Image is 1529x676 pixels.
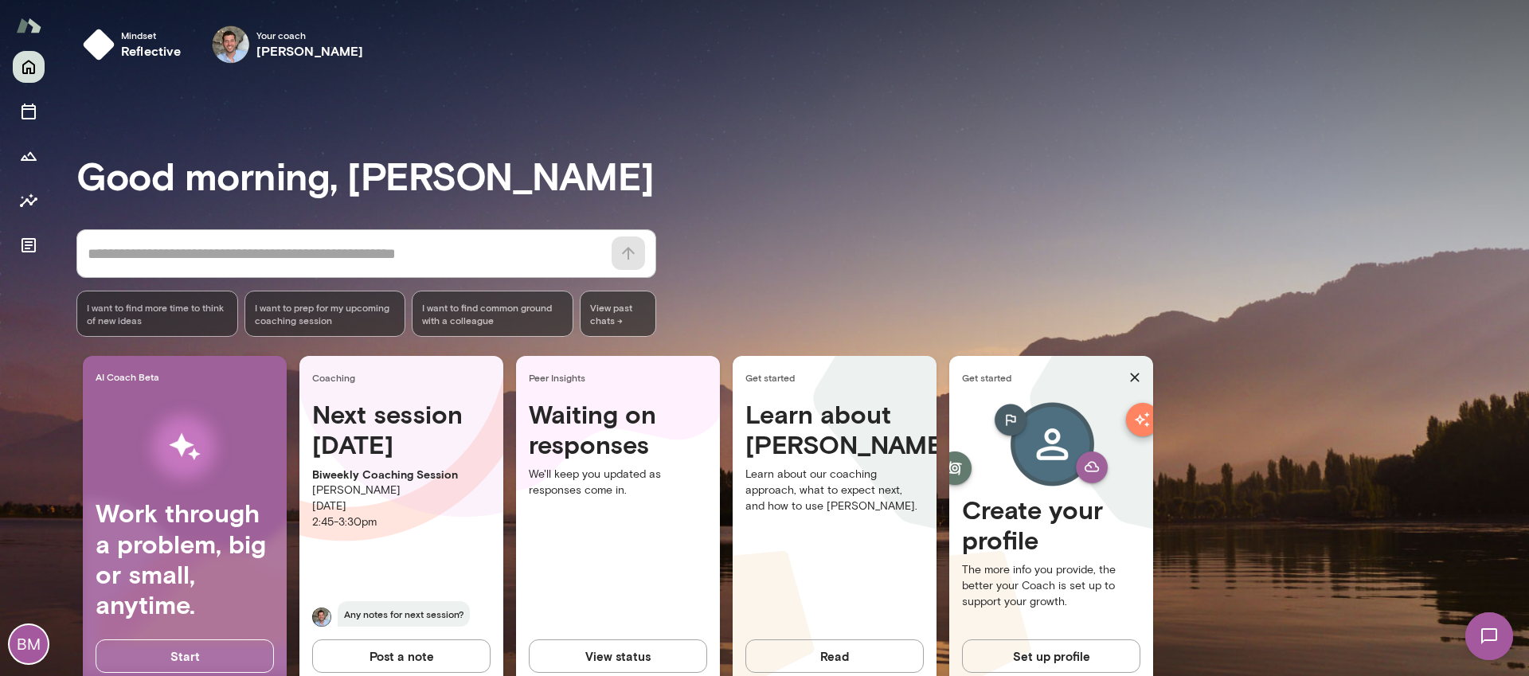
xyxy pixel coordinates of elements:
img: David [312,608,331,627]
button: Start [96,639,274,673]
h6: reflective [121,41,182,61]
button: Sessions [13,96,45,127]
img: Mento [16,10,41,41]
span: I want to find common ground with a colleague [422,301,563,326]
button: Home [13,51,45,83]
img: Create profile [968,399,1134,494]
button: Read [745,639,924,673]
span: I want to prep for my upcoming coaching session [255,301,396,326]
img: David Sferlazza [212,25,250,64]
h4: Create your profile [962,494,1140,556]
span: Mindset [121,29,182,41]
div: David SferlazzaYour coach[PERSON_NAME] [201,19,375,70]
p: Learn about our coaching approach, what to expect next, and how to use [PERSON_NAME]. [745,467,924,514]
p: [PERSON_NAME] [312,483,491,498]
h6: [PERSON_NAME] [256,41,364,61]
span: Coaching [312,371,497,384]
span: Get started [962,371,1123,384]
span: Get started [745,371,930,384]
span: I want to find more time to think of new ideas [87,301,228,326]
img: AI Workflows [114,397,256,498]
h4: Next session [DATE] [312,399,491,460]
span: Peer Insights [529,371,714,384]
button: Insights [13,185,45,217]
span: View past chats -> [580,291,656,337]
p: We'll keep you updated as responses come in. [529,467,707,498]
img: mindset [83,29,115,61]
span: Your coach [256,29,364,41]
h4: Waiting on responses [529,399,707,460]
p: 2:45 - 3:30pm [312,514,491,530]
div: I want to find more time to think of new ideas [76,291,238,337]
p: Biweekly Coaching Session [312,467,491,483]
button: View status [529,639,707,673]
button: Post a note [312,639,491,673]
button: Set up profile [962,639,1140,673]
h4: Work through a problem, big or small, anytime. [96,498,274,620]
button: Documents [13,229,45,261]
button: Mindsetreflective [76,19,194,70]
p: The more info you provide, the better your Coach is set up to support your growth. [962,562,1140,610]
h3: Good morning, [PERSON_NAME] [76,153,1529,197]
div: BM [10,625,48,663]
div: I want to prep for my upcoming coaching session [244,291,406,337]
h4: Learn about [PERSON_NAME] [745,399,924,460]
p: [DATE] [312,498,491,514]
span: AI Coach Beta [96,370,280,383]
div: I want to find common ground with a colleague [412,291,573,337]
span: Any notes for next session? [338,601,470,627]
button: Growth Plan [13,140,45,172]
